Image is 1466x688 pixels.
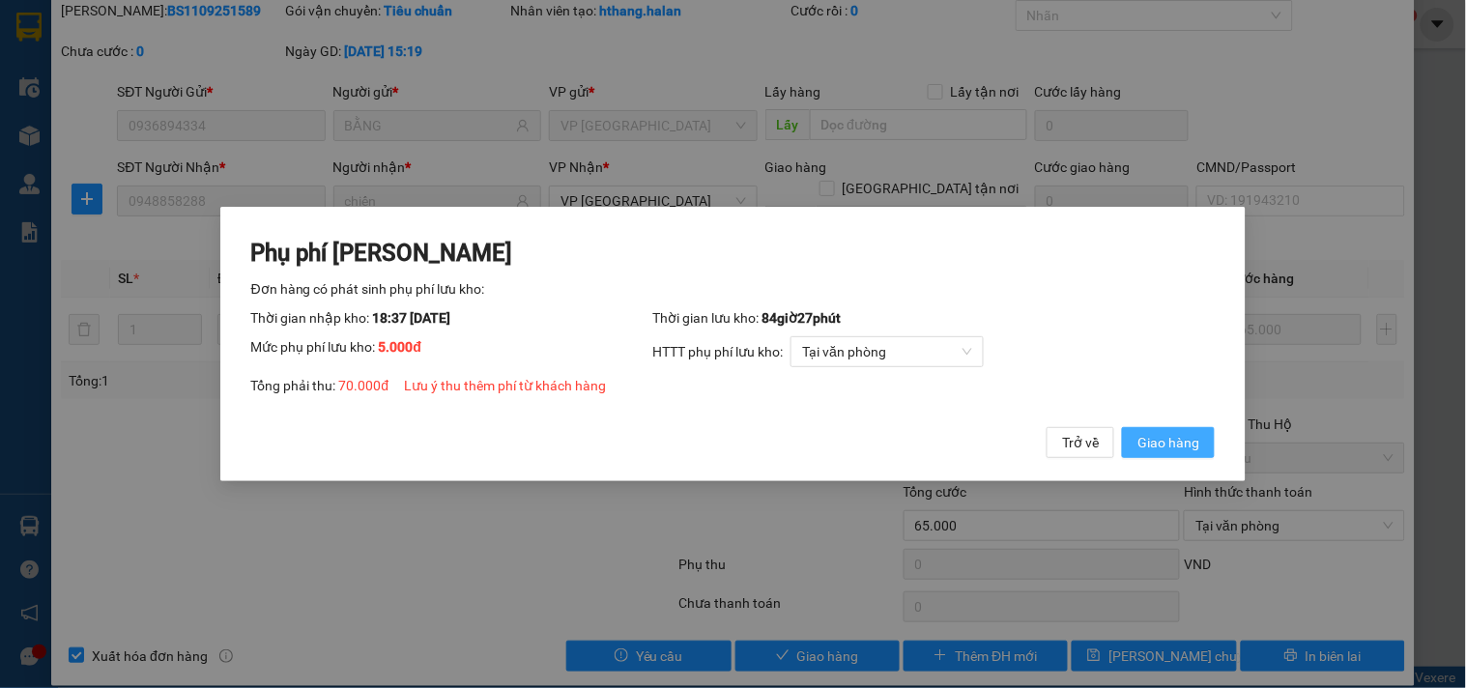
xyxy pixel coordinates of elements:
span: Phụ phí [PERSON_NAME] [251,240,513,267]
span: Tại văn phòng [802,337,972,366]
div: Mức phụ phí lưu kho: [251,336,653,367]
div: Thời gian lưu kho: [652,307,1215,329]
span: 70.000 đ [339,378,389,393]
span: 5.000 đ [379,339,422,355]
span: Trở về [1062,432,1099,453]
div: HTTT phụ phí lưu kho: [652,336,1215,367]
span: Lưu ý thu thêm phí từ khách hàng [404,378,606,393]
span: Giao hàng [1137,432,1199,453]
div: Thời gian nhập kho: [251,307,653,329]
button: Trở về [1047,427,1114,458]
span: 18:37 [DATE] [373,310,451,326]
button: Giao hàng [1122,427,1215,458]
div: Tổng phải thu: [251,375,1216,396]
div: Đơn hàng có phát sinh phụ phí lưu kho: [251,278,1216,300]
span: 84 giờ 27 phút [762,310,841,326]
